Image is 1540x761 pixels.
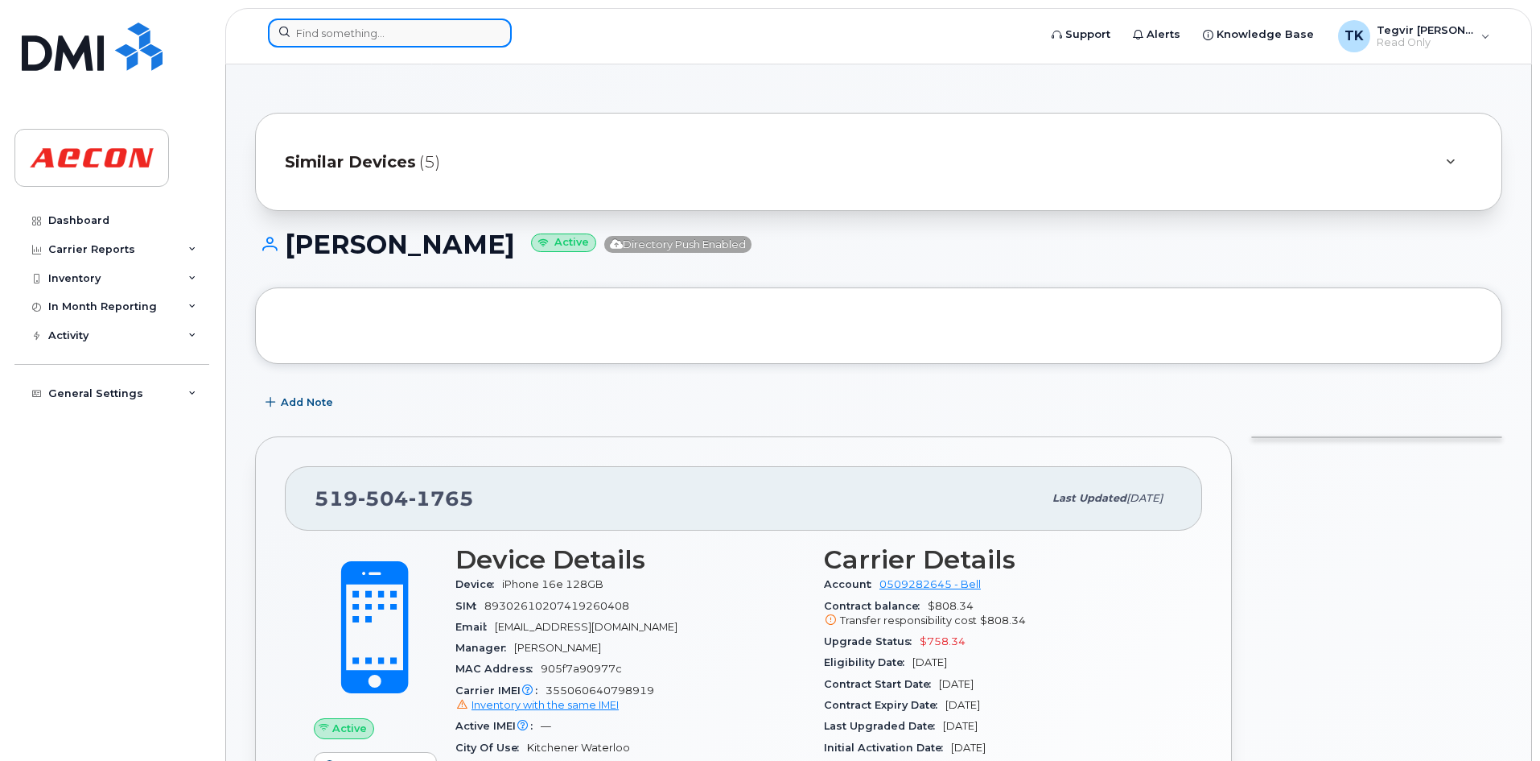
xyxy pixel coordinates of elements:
span: Transfer responsibility cost [840,614,977,627]
span: $808.34 [824,600,1173,629]
span: 89302610207419260408 [484,600,629,612]
span: Directory Push Enabled [604,236,751,253]
small: Active [531,234,596,252]
span: Account [824,578,879,590]
h1: [PERSON_NAME] [255,230,1502,258]
span: Device [455,578,502,590]
span: Last updated [1052,492,1126,504]
span: Last Upgraded Date [824,720,943,732]
span: Inventory with the same IMEI [471,699,619,711]
h3: Carrier Details [824,545,1173,574]
span: 1765 [409,486,474,511]
span: Initial Activation Date [824,742,951,754]
span: SIM [455,600,484,612]
span: — [541,720,551,732]
span: iPhone 16e 128GB [502,578,603,590]
span: Active [332,721,367,736]
span: Contract Start Date [824,678,939,690]
a: 0509282645 - Bell [879,578,981,590]
span: 355060640798919 [455,684,805,713]
span: Carrier IMEI [455,684,546,697]
span: Email [455,621,495,633]
span: Contract balance [824,600,928,612]
span: [DATE] [945,699,980,711]
span: MAC Address [455,663,541,675]
span: 519 [315,486,474,511]
span: [DATE] [912,656,947,668]
span: [PERSON_NAME] [514,642,601,654]
button: Add Note [255,388,347,417]
span: Contract Expiry Date [824,699,945,711]
span: 905f7a90977c [541,663,622,675]
span: City Of Use [455,742,527,754]
span: Add Note [281,395,333,410]
span: Upgrade Status [824,635,920,647]
span: 504 [358,486,409,511]
span: $808.34 [980,614,1026,627]
a: Inventory with the same IMEI [455,699,619,711]
span: [EMAIL_ADDRESS][DOMAIN_NAME] [495,621,677,633]
span: $758.34 [920,635,966,647]
span: (5) [419,151,440,174]
span: [DATE] [1126,492,1163,504]
span: [DATE] [939,678,974,690]
span: [DATE] [951,742,986,754]
span: Active IMEI [455,720,541,732]
span: Kitchener Waterloo [527,742,630,754]
span: Similar Devices [285,151,416,174]
h3: Device Details [455,545,805,574]
span: [DATE] [943,720,978,732]
span: Eligibility Date [824,656,912,668]
span: Manager [455,642,514,654]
